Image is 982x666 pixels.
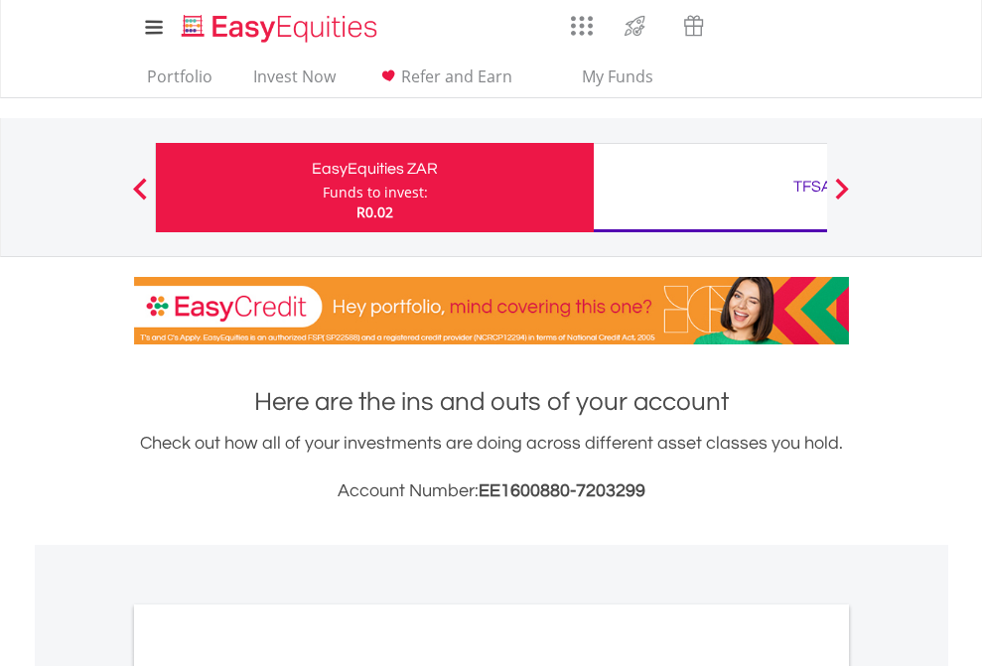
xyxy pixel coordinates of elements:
a: Invest Now [245,67,344,97]
button: Previous [120,188,160,207]
a: AppsGrid [558,5,606,37]
a: FAQ's and Support [773,5,824,45]
h3: Account Number: [134,477,849,505]
div: EasyEquities ZAR [168,155,582,183]
span: Refer and Earn [401,66,512,87]
a: Notifications [723,5,773,45]
a: Refer and Earn [368,67,520,97]
span: EE1600880-7203299 [479,481,645,500]
span: R0.02 [356,202,393,221]
img: vouchers-v2.svg [677,10,710,42]
img: thrive-v2.svg [619,10,651,42]
span: My Funds [553,64,683,89]
div: Funds to invest: [323,183,428,202]
a: Home page [174,5,385,45]
a: My Profile [824,5,875,49]
div: Check out how all of your investments are doing across different asset classes you hold. [134,430,849,505]
img: EasyCredit Promotion Banner [134,277,849,344]
a: Vouchers [664,5,723,42]
img: grid-menu-icon.svg [571,15,593,37]
h1: Here are the ins and outs of your account [134,384,849,420]
a: Portfolio [139,67,220,97]
button: Next [822,188,862,207]
img: EasyEquities_Logo.png [178,12,385,45]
